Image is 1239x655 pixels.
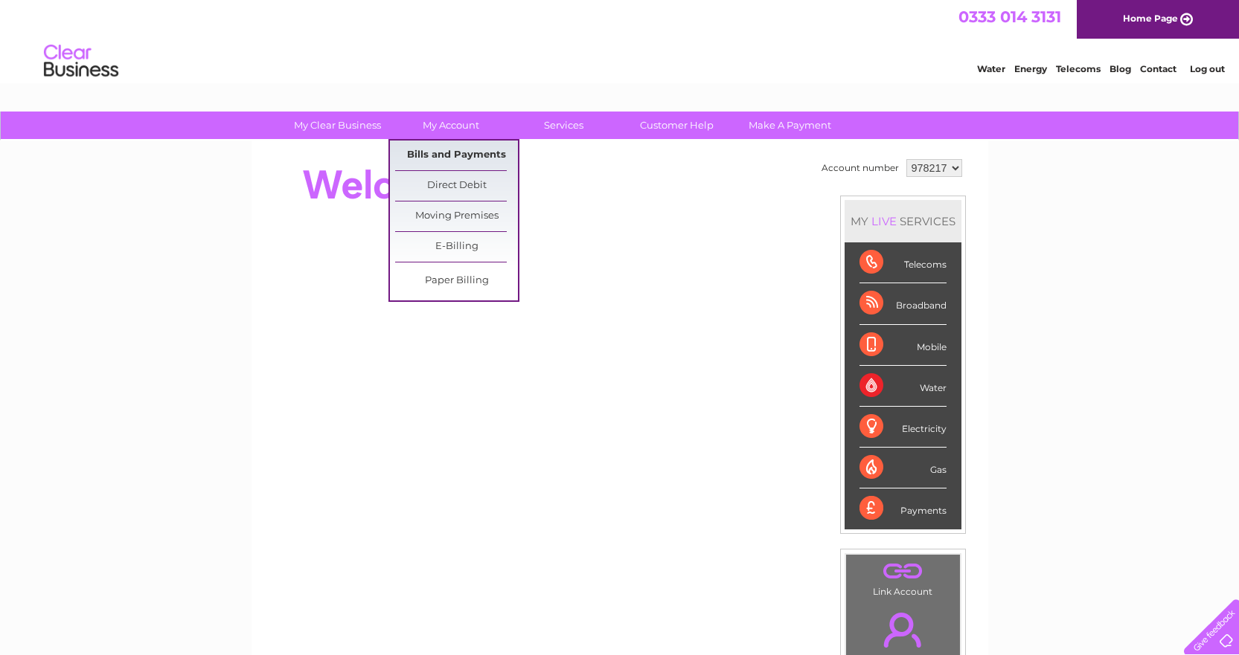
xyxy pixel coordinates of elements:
[729,112,851,139] a: Make A Payment
[395,171,518,201] a: Direct Debit
[845,554,961,601] td: Link Account
[615,112,738,139] a: Customer Help
[859,488,947,529] div: Payments
[859,407,947,448] div: Electricity
[43,39,119,84] img: logo.png
[859,448,947,488] div: Gas
[395,266,518,296] a: Paper Billing
[395,201,518,231] a: Moving Premises
[276,112,399,139] a: My Clear Business
[859,242,947,283] div: Telecoms
[859,283,947,324] div: Broadband
[977,63,1005,74] a: Water
[269,8,972,72] div: Clear Business is a trading name of Verastar Limited (registered in [GEOGRAPHIC_DATA] No. 3667643...
[502,112,625,139] a: Services
[395,141,518,170] a: Bills and Payments
[859,366,947,407] div: Water
[1056,63,1101,74] a: Telecoms
[818,155,903,181] td: Account number
[850,558,956,584] a: .
[1014,63,1047,74] a: Energy
[859,325,947,366] div: Mobile
[1190,63,1225,74] a: Log out
[845,200,961,242] div: MY SERVICES
[958,7,1061,26] a: 0333 014 3131
[1140,63,1176,74] a: Contact
[395,232,518,262] a: E-Billing
[868,214,900,228] div: LIVE
[389,112,512,139] a: My Account
[1110,63,1131,74] a: Blog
